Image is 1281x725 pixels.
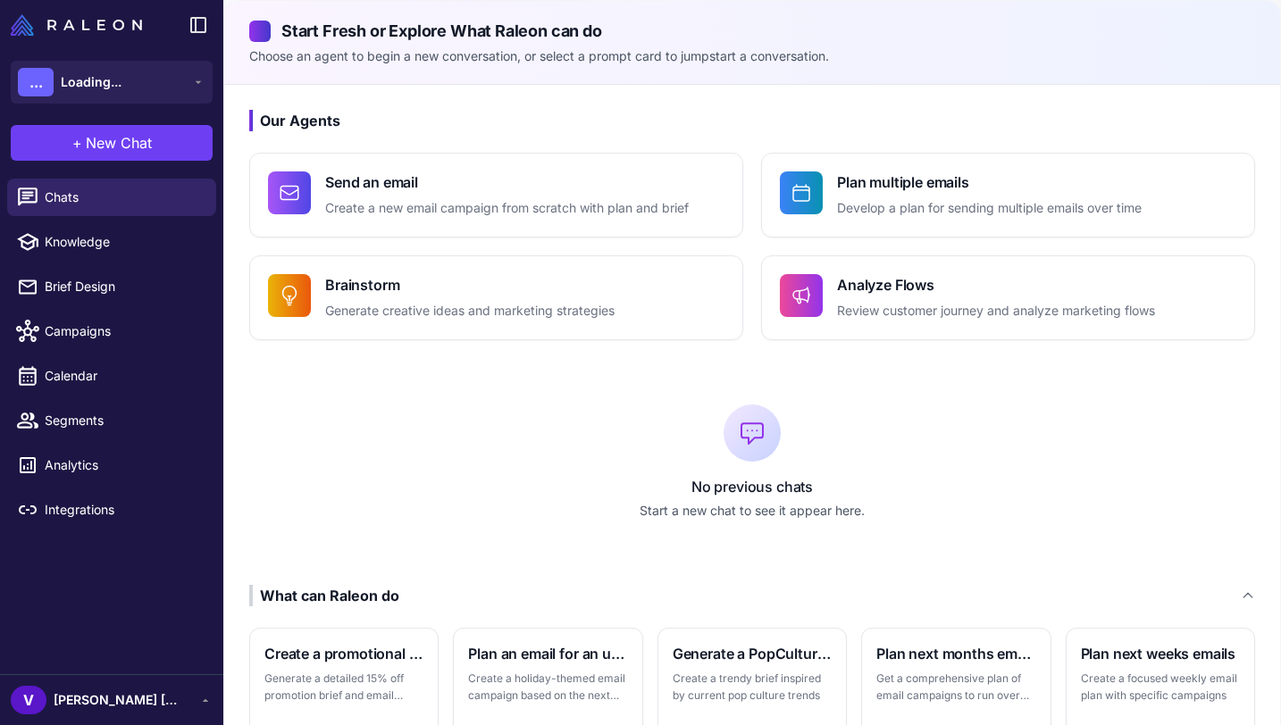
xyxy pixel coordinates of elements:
[45,187,202,207] span: Chats
[325,274,615,296] h4: Brainstorm
[61,72,121,92] span: Loading...
[761,153,1255,237] button: Plan multiple emailsDevelop a plan for sending multiple emails over time
[673,670,832,704] p: Create a trendy brief inspired by current pop culture trends
[837,274,1155,296] h4: Analyze Flows
[45,232,202,252] span: Knowledge
[325,171,689,193] h4: Send an email
[249,585,399,606] div: What can Raleon do
[249,255,743,340] button: BrainstormGenerate creative ideas and marketing strategies
[249,110,1255,131] h3: Our Agents
[837,198,1142,219] p: Develop a plan for sending multiple emails over time
[249,153,743,237] button: Send an emailCreate a new email campaign from scratch with plan and brief
[876,670,1035,704] p: Get a comprehensive plan of email campaigns to run over the next month
[837,301,1155,321] p: Review customer journey and analyze marketing flows
[761,255,1255,340] button: Analyze FlowsReview customer journey and analyze marketing flows
[45,321,202,341] span: Campaigns
[264,643,423,664] h3: Create a promotional brief and email
[249,19,1255,43] h2: Start Fresh or Explore What Raleon can do
[876,643,1035,664] h3: Plan next months emails
[86,132,152,154] span: New Chat
[1081,643,1240,664] h3: Plan next weeks emails
[45,455,202,475] span: Analytics
[45,411,202,430] span: Segments
[7,268,216,305] a: Brief Design
[249,476,1255,497] p: No previous chats
[45,277,202,296] span: Brief Design
[45,366,202,386] span: Calendar
[1081,670,1240,704] p: Create a focused weekly email plan with specific campaigns
[11,125,213,161] button: +New Chat
[11,14,149,36] a: Raleon Logo
[7,491,216,529] a: Integrations
[11,14,142,36] img: Raleon Logo
[249,501,1255,521] p: Start a new chat to see it appear here.
[249,46,1255,66] p: Choose an agent to begin a new conversation, or select a prompt card to jumpstart a conversation.
[7,223,216,261] a: Knowledge
[7,402,216,439] a: Segments
[72,132,82,154] span: +
[11,61,213,104] button: ...Loading...
[7,312,216,350] a: Campaigns
[837,171,1142,193] h4: Plan multiple emails
[468,643,627,664] h3: Plan an email for an upcoming holiday
[264,670,423,704] p: Generate a detailed 15% off promotion brief and email design
[468,670,627,704] p: Create a holiday-themed email campaign based on the next major holiday
[11,686,46,714] div: V
[54,690,179,710] span: [PERSON_NAME] [PERSON_NAME]
[18,68,54,96] div: ...
[325,198,689,219] p: Create a new email campaign from scratch with plan and brief
[7,446,216,484] a: Analytics
[7,179,216,216] a: Chats
[325,301,615,321] p: Generate creative ideas and marketing strategies
[673,643,832,664] h3: Generate a PopCulture themed brief
[7,357,216,395] a: Calendar
[45,500,202,520] span: Integrations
